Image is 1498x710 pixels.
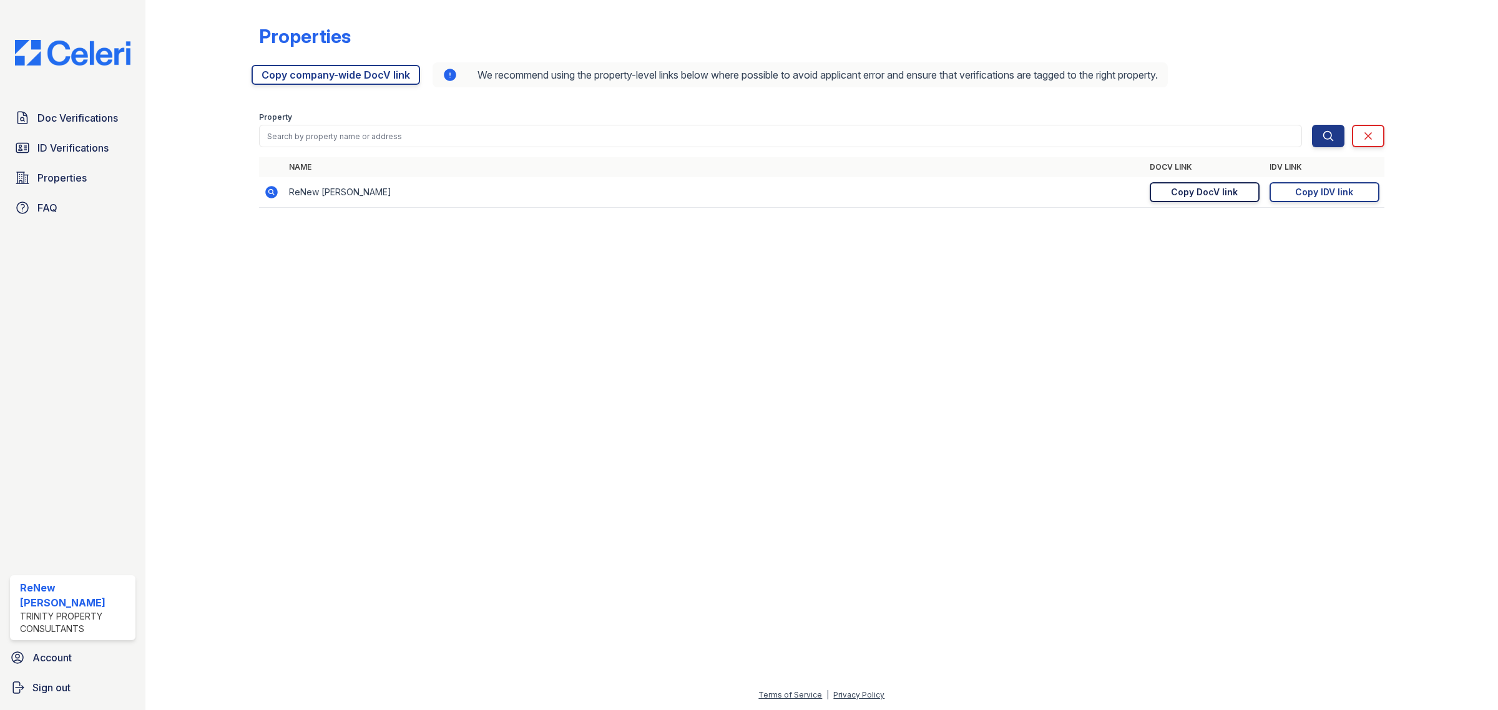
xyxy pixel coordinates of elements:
a: Sign out [5,675,140,700]
a: Terms of Service [758,690,822,699]
a: Properties [10,165,135,190]
a: Privacy Policy [833,690,884,699]
span: Doc Verifications [37,110,118,125]
a: Copy DocV link [1150,182,1260,202]
div: ReNew [PERSON_NAME] [20,580,130,610]
span: ID Verifications [37,140,109,155]
span: Account [32,650,72,665]
th: IDV Link [1265,157,1384,177]
div: Copy DocV link [1171,186,1238,198]
span: Properties [37,170,87,185]
div: | [826,690,829,699]
input: Search by property name or address [259,125,1302,147]
div: Trinity Property Consultants [20,610,130,635]
a: Copy IDV link [1270,182,1379,202]
a: Copy company-wide DocV link [252,65,420,85]
span: FAQ [37,200,57,215]
a: ID Verifications [10,135,135,160]
a: Doc Verifications [10,105,135,130]
div: We recommend using the property-level links below where possible to avoid applicant error and ens... [433,62,1168,87]
a: FAQ [10,195,135,220]
div: Properties [259,25,351,47]
img: CE_Logo_Blue-a8612792a0a2168367f1c8372b55b34899dd931a85d93a1a3d3e32e68fde9ad4.png [5,40,140,66]
label: Property [259,112,292,122]
a: Account [5,645,140,670]
th: DocV Link [1145,157,1265,177]
td: ReNew [PERSON_NAME] [284,177,1145,208]
span: Sign out [32,680,71,695]
th: Name [284,157,1145,177]
div: Copy IDV link [1295,186,1353,198]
